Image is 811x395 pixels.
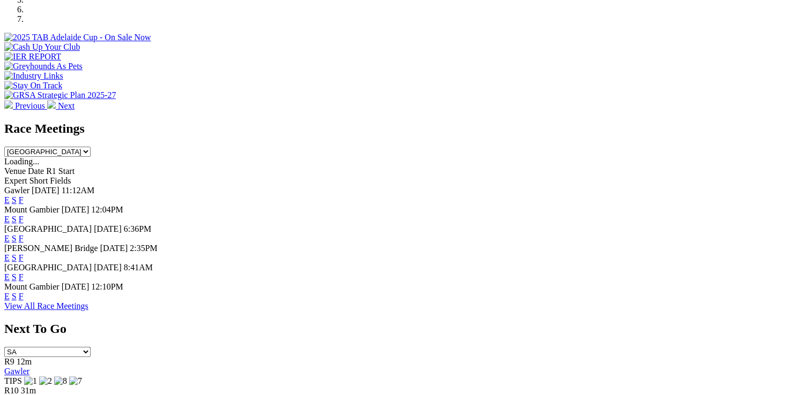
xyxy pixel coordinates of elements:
a: S [12,234,17,243]
span: Short [29,176,48,185]
a: E [4,292,10,301]
a: F [19,292,24,301]
a: E [4,215,10,224]
a: F [19,195,24,204]
span: [PERSON_NAME] Bridge [4,244,98,253]
a: Previous [4,101,47,110]
a: E [4,195,10,204]
span: [DATE] [32,186,59,195]
span: Previous [15,101,45,110]
span: 31m [21,386,36,395]
a: Gawler [4,367,29,376]
span: 11:12AM [62,186,95,195]
a: E [4,234,10,243]
a: F [19,234,24,243]
a: View All Race Meetings [4,301,88,310]
span: 12:04PM [91,205,123,214]
span: R1 Start [46,166,75,176]
span: [GEOGRAPHIC_DATA] [4,224,92,233]
img: Industry Links [4,71,63,81]
span: 6:36PM [124,224,152,233]
img: 7 [69,376,82,386]
a: E [4,253,10,262]
span: TIPS [4,376,22,385]
span: [DATE] [62,282,90,291]
span: Mount Gambier [4,205,59,214]
img: IER REPORT [4,52,61,62]
a: F [19,272,24,282]
a: F [19,215,24,224]
img: 1 [24,376,37,386]
img: 2025 TAB Adelaide Cup - On Sale Now [4,33,151,42]
a: S [12,215,17,224]
img: Stay On Track [4,81,62,90]
span: Date [28,166,44,176]
a: S [12,292,17,301]
span: Venue [4,166,26,176]
span: [DATE] [94,263,122,272]
a: E [4,272,10,282]
a: Next [47,101,75,110]
span: [DATE] [62,205,90,214]
a: S [12,272,17,282]
h2: Race Meetings [4,121,807,136]
span: Mount Gambier [4,282,59,291]
span: Expert [4,176,27,185]
img: Greyhounds As Pets [4,62,83,71]
span: [GEOGRAPHIC_DATA] [4,263,92,272]
img: Cash Up Your Club [4,42,80,52]
span: 2:35PM [130,244,158,253]
span: 12m [17,357,32,366]
img: chevron-right-pager-white.svg [47,100,56,109]
a: S [12,253,17,262]
img: 8 [54,376,67,386]
span: Gawler [4,186,29,195]
a: F [19,253,24,262]
img: 2 [39,376,52,386]
img: chevron-left-pager-white.svg [4,100,13,109]
span: 12:10PM [91,282,123,291]
span: Fields [50,176,71,185]
img: GRSA Strategic Plan 2025-27 [4,90,116,100]
a: S [12,195,17,204]
span: R10 [4,386,19,395]
h2: Next To Go [4,322,807,336]
span: [DATE] [94,224,122,233]
span: Next [58,101,75,110]
span: 8:41AM [124,263,153,272]
span: R9 [4,357,14,366]
span: [DATE] [100,244,128,253]
span: Loading... [4,157,39,166]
